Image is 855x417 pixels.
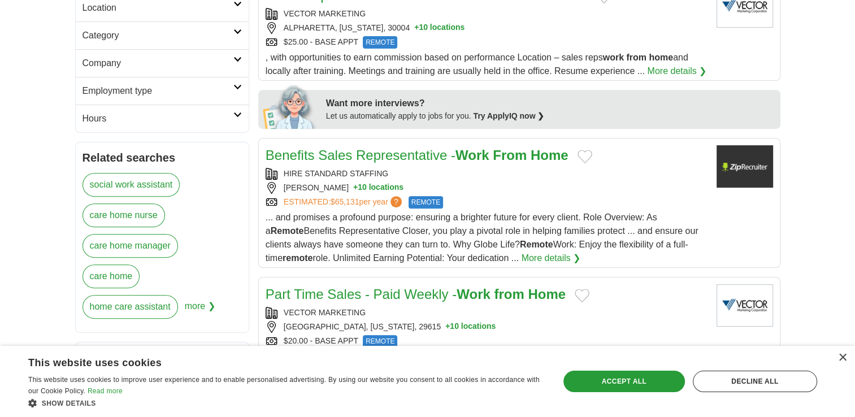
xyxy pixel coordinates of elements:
a: Part Time Sales - Paid Weekly -Work from Home [266,286,566,302]
div: [PERSON_NAME] [266,182,708,194]
strong: from [494,286,524,302]
a: home care assistant [83,295,178,319]
a: More details ❯ [647,64,706,78]
a: Try ApplyIQ now ❯ [474,111,545,120]
a: care home [83,264,140,288]
a: More details ❯ [522,251,581,265]
span: + [445,321,450,333]
button: +10 locations [414,22,465,34]
div: [GEOGRAPHIC_DATA], [US_STATE], 29615 [266,321,708,333]
a: care home manager [83,234,178,258]
strong: work [603,53,624,62]
div: ALPHARETTA, [US_STATE], 30004 [266,22,708,34]
strong: Remote [520,240,553,249]
a: Read more, opens a new window [88,387,123,395]
a: care home nurse [83,203,165,227]
div: Let us automatically apply to jobs for you. [326,110,774,122]
a: ESTIMATED:$65,131per year? [284,196,404,208]
h2: Employment type [83,84,233,98]
span: $65,131 [331,197,359,206]
strong: Remote [271,226,304,236]
span: REMOTE [363,335,397,347]
h2: Hours [83,112,233,125]
div: Want more interviews? [326,97,774,110]
strong: Work [457,286,491,302]
strong: From [493,147,527,163]
div: Show details [28,397,544,409]
div: $20.00 - BASE APPT [266,335,708,347]
span: + [353,182,358,194]
span: REMOTE [363,36,397,49]
h2: Company [83,57,233,70]
a: Benefits Sales Representative -Work From Home [266,147,568,163]
div: $25.00 - BASE APPT [266,36,708,49]
button: Add to favorite jobs [578,150,592,163]
button: Add to favorite jobs [575,289,589,302]
a: Category [76,21,249,49]
a: Employment type [76,77,249,105]
div: Accept all [563,371,685,392]
a: Company [76,49,249,77]
strong: Work [455,147,489,163]
button: +10 locations [445,321,496,333]
strong: from [626,53,646,62]
div: Decline all [693,371,817,392]
a: VECTOR MARKETING [284,308,366,317]
div: Close [838,354,847,362]
strong: Home [531,147,568,163]
strong: home [649,53,673,62]
span: Show details [42,399,96,407]
a: VECTOR MARKETING [284,9,366,18]
span: , with opportunities to earn commission based on performance Location – sales reps and locally af... [266,53,688,76]
img: apply-iq-scientist.png [263,84,318,129]
span: more ❯ [185,295,215,325]
span: This website uses cookies to improve user experience and to enable personalised advertising. By u... [28,376,540,395]
div: This website uses cookies [28,353,515,370]
img: Vector Marketing logo [717,284,773,327]
div: HIRE STANDARD STAFFING [266,168,708,180]
span: ... and promises a profound purpose: ensuring a brighter future for every client. Role Overview: ... [266,212,698,263]
strong: Home [528,286,566,302]
span: + [414,22,419,34]
button: +10 locations [353,182,403,194]
a: Hours [76,105,249,132]
img: Company logo [717,145,773,188]
strong: remote [283,253,313,263]
h2: Category [83,29,233,42]
h2: Location [83,1,233,15]
a: social work assistant [83,173,180,197]
span: REMOTE [409,196,443,208]
h2: Related searches [83,149,242,166]
span: ? [390,196,402,207]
